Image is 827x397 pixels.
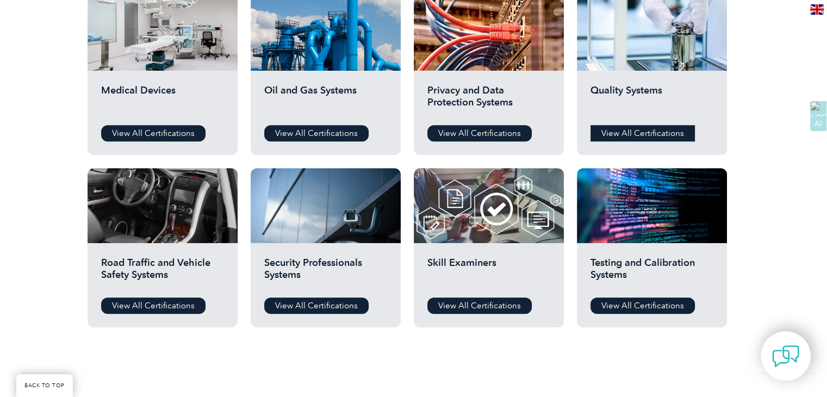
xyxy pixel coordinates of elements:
[101,84,224,117] h2: Medical Devices
[101,125,206,141] a: View All Certifications
[101,257,224,289] h2: Road Traffic and Vehicle Safety Systems
[101,297,206,314] a: View All Certifications
[264,297,369,314] a: View All Certifications
[16,374,73,397] a: BACK TO TOP
[590,125,695,141] a: View All Certifications
[772,343,799,370] img: contact-chat.png
[590,257,713,289] h2: Testing and Calibration Systems
[427,125,532,141] a: View All Certifications
[590,297,695,314] a: View All Certifications
[427,297,532,314] a: View All Certifications
[427,257,550,289] h2: Skill Examiners
[264,84,387,117] h2: Oil and Gas Systems
[810,4,824,15] img: en
[590,84,713,117] h2: Quality Systems
[264,257,387,289] h2: Security Professionals Systems
[427,84,550,117] h2: Privacy and Data Protection Systems
[264,125,369,141] a: View All Certifications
